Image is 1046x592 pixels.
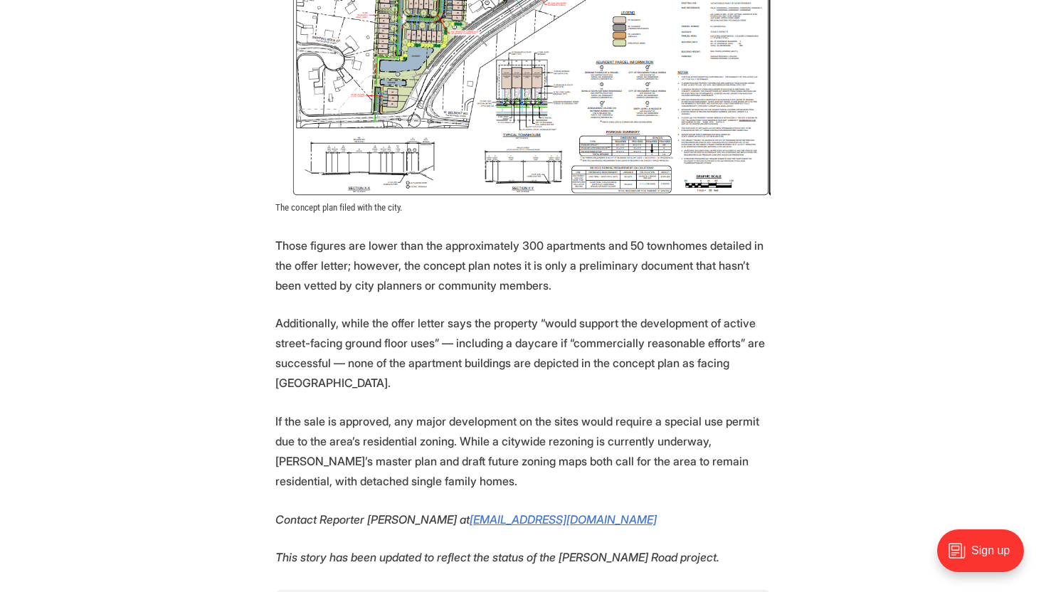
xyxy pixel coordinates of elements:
em: This story has been updated to reflect the status of the [PERSON_NAME] Road project. [275,550,719,564]
p: Those figures are lower than the approximately 300 apartments and 50 townhomes detailed in the of... [275,236,771,295]
p: Additionally, while the offer letter says the property “would support the development of active s... [275,313,771,393]
p: If the sale is approved, any major development on the sites would require a special use permit du... [275,411,771,491]
iframe: portal-trigger [925,522,1046,592]
span: The concept plan filed with the city. [275,202,402,213]
em: Contact Reporter [PERSON_NAME] at [275,512,470,527]
a: [EMAIL_ADDRESS][DOMAIN_NAME] [470,512,657,527]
